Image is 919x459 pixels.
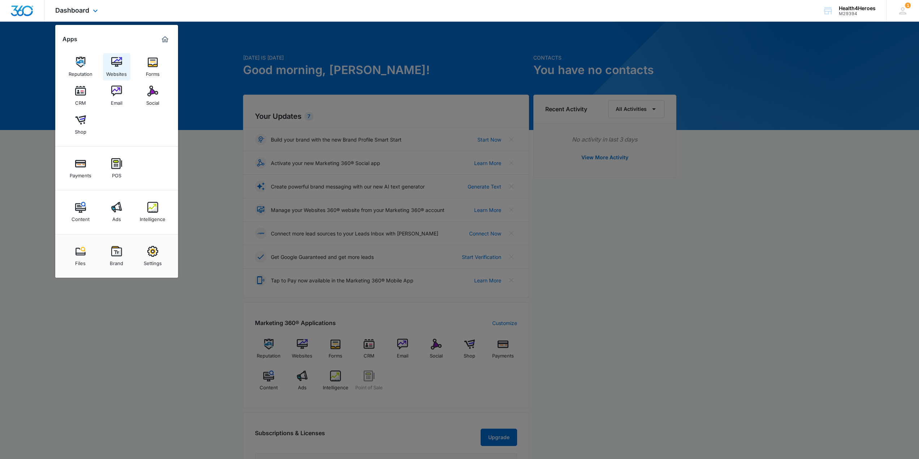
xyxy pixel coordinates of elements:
[71,213,90,222] div: Content
[67,242,94,270] a: Files
[140,213,165,222] div: Intelligence
[67,155,94,182] a: Payments
[139,82,166,109] a: Social
[146,68,160,77] div: Forms
[67,111,94,138] a: Shop
[67,82,94,109] a: CRM
[139,242,166,270] a: Settings
[110,257,123,266] div: Brand
[103,198,130,226] a: Ads
[839,11,876,16] div: account id
[67,53,94,81] a: Reputation
[839,5,876,11] div: account name
[62,36,77,43] h2: Apps
[139,198,166,226] a: Intelligence
[103,242,130,270] a: Brand
[103,82,130,109] a: Email
[144,257,162,266] div: Settings
[67,198,94,226] a: Content
[146,96,159,106] div: Social
[139,53,166,81] a: Forms
[111,96,122,106] div: Email
[106,68,127,77] div: Websites
[905,3,911,8] span: 1
[75,257,86,266] div: Files
[159,34,171,45] a: Marketing 360® Dashboard
[69,68,92,77] div: Reputation
[75,125,86,135] div: Shop
[55,7,89,14] span: Dashboard
[112,213,121,222] div: Ads
[75,96,86,106] div: CRM
[112,169,121,178] div: POS
[103,53,130,81] a: Websites
[103,155,130,182] a: POS
[905,3,911,8] div: notifications count
[70,169,91,178] div: Payments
